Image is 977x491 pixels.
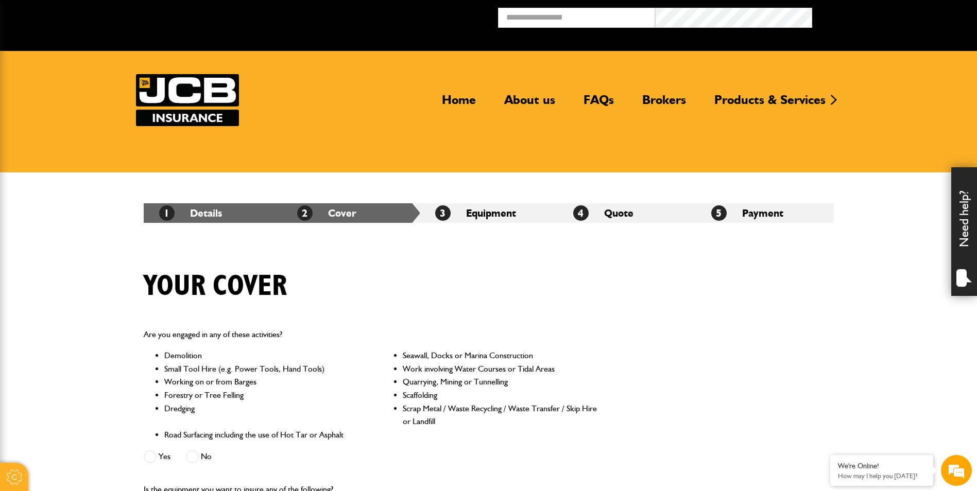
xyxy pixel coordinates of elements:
h1: Your cover [144,269,287,304]
li: Forestry or Tree Felling [164,389,359,402]
a: FAQs [576,92,622,116]
li: Dredging [164,402,359,428]
span: 4 [573,205,589,221]
li: Scaffolding [403,389,598,402]
li: Road Surfacing including the use of Hot Tar or Asphalt [164,428,359,442]
li: Payment [696,203,834,223]
li: Working on or from Barges [164,375,359,389]
a: 1Details [159,207,222,219]
li: Equipment [420,203,558,223]
li: Quarrying, Mining or Tunnelling [403,375,598,389]
a: Brokers [635,92,694,116]
a: About us [496,92,563,116]
p: How may I help you today? [838,472,925,480]
div: We're Online! [838,462,925,470]
li: Small Tool Hire (e.g. Power Tools, Hand Tools) [164,362,359,376]
img: JCB Insurance Services logo [136,74,239,126]
span: 3 [435,205,451,221]
label: No [186,450,212,463]
div: Need help? [951,167,977,296]
li: Work involving Water Courses or Tidal Areas [403,362,598,376]
button: Broker Login [812,8,969,24]
label: Yes [144,450,170,463]
li: Quote [558,203,696,223]
span: 1 [159,205,175,221]
li: Seawall, Docks or Marina Construction [403,349,598,362]
li: Scrap Metal / Waste Recycling / Waste Transfer / Skip Hire or Landfill [403,402,598,428]
li: Demolition [164,349,359,362]
li: Cover [282,203,420,223]
a: JCB Insurance Services [136,74,239,126]
p: Are you engaged in any of these activities? [144,328,598,341]
a: Home [434,92,484,116]
span: 5 [711,205,727,221]
a: Products & Services [707,92,833,116]
span: 2 [297,205,313,221]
